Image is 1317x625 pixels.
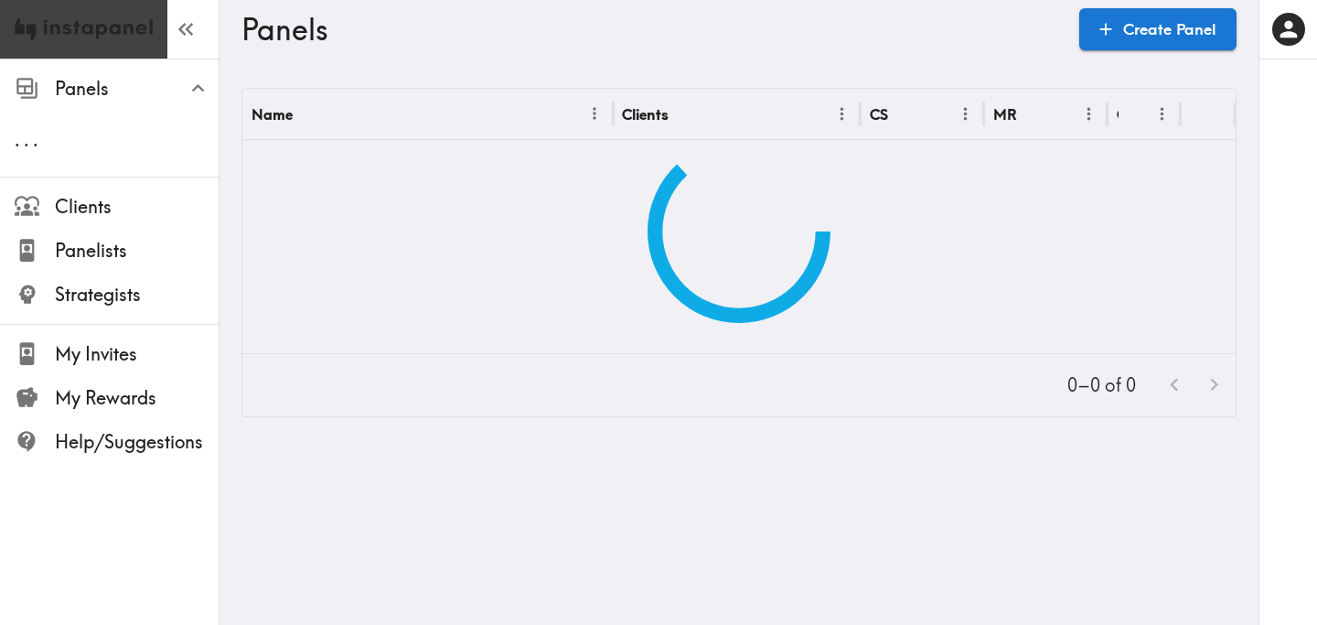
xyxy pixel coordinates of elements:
button: Sort [294,100,323,128]
span: . [15,128,20,151]
span: My Rewards [55,385,219,411]
h3: Panels [241,12,1065,47]
span: Strategists [55,282,219,307]
div: Clients [622,105,669,124]
button: Sort [1120,100,1149,128]
button: Menu [951,100,980,128]
button: Sort [890,100,918,128]
button: Menu [1148,100,1176,128]
button: Sort [1019,100,1047,128]
button: Sort [670,100,699,128]
span: Panelists [55,238,219,264]
button: Menu [828,100,856,128]
span: . [33,128,38,151]
button: Menu [1075,100,1103,128]
span: Clients [55,194,219,220]
p: 0–0 of 0 [1067,372,1136,398]
span: . [24,128,29,151]
div: MR [993,105,1017,124]
button: Menu [581,100,609,128]
div: Created [1117,105,1119,124]
span: Panels [55,76,219,102]
a: Create Panel [1079,8,1237,50]
span: Help/Suggestions [55,429,219,455]
div: CS [870,105,888,124]
div: Name [252,105,293,124]
span: My Invites [55,341,219,367]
